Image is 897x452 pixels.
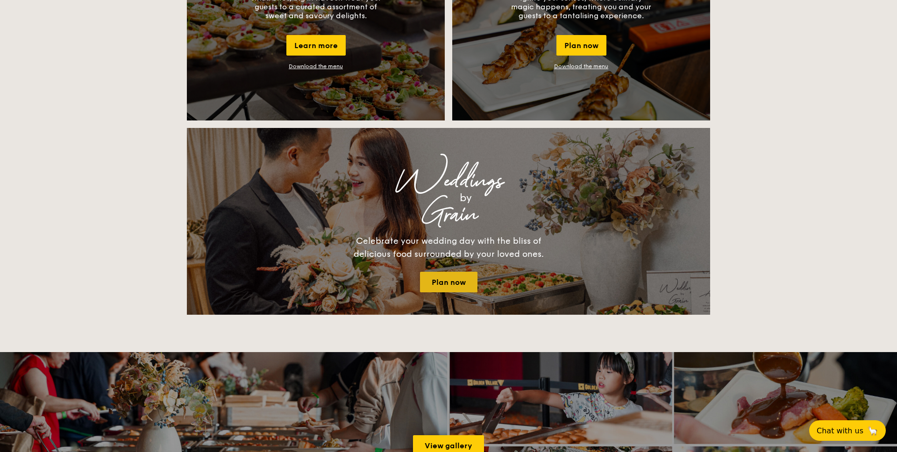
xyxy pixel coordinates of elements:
div: by [304,190,628,206]
span: 🦙 [867,425,878,436]
button: Chat with us🦙 [809,420,886,441]
div: Learn more [286,35,346,56]
a: Plan now [420,272,477,292]
div: Plan now [556,35,606,56]
div: Grain [269,206,628,223]
a: Download the menu [554,63,608,70]
span: Chat with us [817,426,863,435]
div: Celebrate your wedding day with the bliss of delicious food surrounded by your loved ones. [343,234,554,261]
div: Weddings [269,173,628,190]
a: Download the menu [289,63,343,70]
